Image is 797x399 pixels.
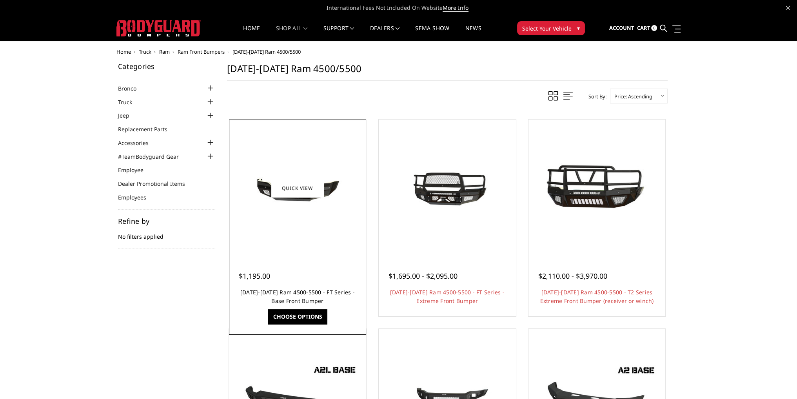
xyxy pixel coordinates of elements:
[118,218,215,225] h5: Refine by
[118,63,215,70] h5: Categories
[118,139,158,147] a: Accessories
[231,122,364,255] a: 2019-2025 Ram 4500-5500 - FT Series - Base Front Bumper
[415,25,449,41] a: SEMA Show
[534,154,659,222] img: 2019-2025 Ram 4500-5500 - T2 Series Extreme Front Bumper (receiver or winch)
[159,48,170,55] a: Ram
[118,98,142,106] a: Truck
[522,24,572,33] span: Select Your Vehicle
[651,25,657,31] span: 0
[443,4,468,12] a: More Info
[268,309,327,324] a: Choose Options
[385,158,510,218] img: 2019-2026 Ram 4500-5500 - FT Series - Extreme Front Bumper
[118,125,177,133] a: Replacement Parts
[235,158,360,218] img: 2019-2025 Ram 4500-5500 - FT Series - Base Front Bumper
[239,271,270,281] span: $1,195.00
[530,122,664,255] a: 2019-2025 Ram 4500-5500 - T2 Series Extreme Front Bumper (receiver or winch) 2019-2025 Ram 4500-5...
[637,18,657,39] a: Cart 0
[389,271,458,281] span: $1,695.00 - $2,095.00
[118,180,195,188] a: Dealer Promotional Items
[139,48,151,55] a: Truck
[609,24,634,31] span: Account
[577,24,580,32] span: ▾
[465,25,481,41] a: News
[118,166,153,174] a: Employee
[381,122,514,255] a: 2019-2026 Ram 4500-5500 - FT Series - Extreme Front Bumper 2019-2026 Ram 4500-5500 - FT Series - ...
[240,288,355,305] a: [DATE]-[DATE] Ram 4500-5500 - FT Series - Base Front Bumper
[243,25,260,41] a: Home
[118,111,139,120] a: Jeep
[178,48,225,55] a: Ram Front Bumpers
[116,48,131,55] a: Home
[323,25,354,41] a: Support
[540,288,654,305] a: [DATE]-[DATE] Ram 4500-5500 - T2 Series Extreme Front Bumper (receiver or winch)
[118,193,156,201] a: Employees
[584,91,606,102] label: Sort By:
[609,18,634,39] a: Account
[118,218,215,249] div: No filters applied
[276,25,308,41] a: shop all
[637,24,650,31] span: Cart
[271,179,324,197] a: Quick view
[538,271,607,281] span: $2,110.00 - $3,970.00
[390,288,505,305] a: [DATE]-[DATE] Ram 4500-5500 - FT Series - Extreme Front Bumper
[227,63,668,81] h1: [DATE]-[DATE] Ram 4500/5500
[116,20,201,36] img: BODYGUARD BUMPERS
[118,84,146,92] a: Bronco
[232,48,301,55] span: [DATE]-[DATE] Ram 4500/5500
[370,25,400,41] a: Dealers
[118,152,189,161] a: #TeamBodyguard Gear
[517,21,585,35] button: Select Your Vehicle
